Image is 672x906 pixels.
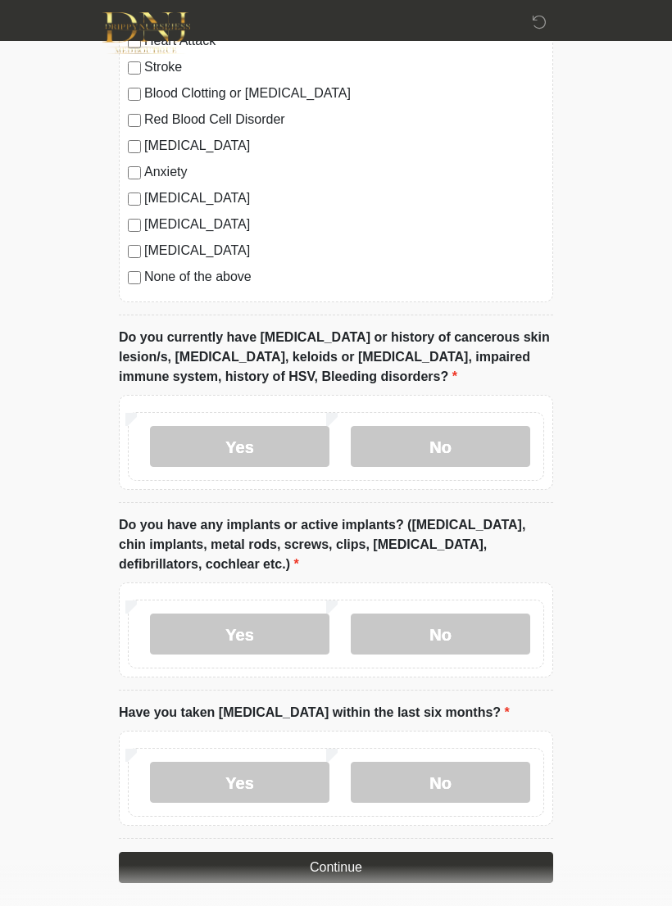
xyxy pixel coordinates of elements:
[102,12,190,54] img: DNJ Med Boutique Logo
[128,114,141,127] input: Red Blood Cell Disorder
[351,762,530,803] label: No
[351,614,530,655] label: No
[128,193,141,206] input: [MEDICAL_DATA]
[144,162,544,182] label: Anxiety
[119,703,510,723] label: Have you taken [MEDICAL_DATA] within the last six months?
[150,762,329,803] label: Yes
[144,57,544,77] label: Stroke
[144,267,544,287] label: None of the above
[144,241,544,260] label: [MEDICAL_DATA]
[144,84,544,103] label: Blood Clotting or [MEDICAL_DATA]
[119,852,553,883] button: Continue
[128,219,141,232] input: [MEDICAL_DATA]
[351,426,530,467] label: No
[128,166,141,179] input: Anxiety
[128,245,141,258] input: [MEDICAL_DATA]
[128,88,141,101] input: Blood Clotting or [MEDICAL_DATA]
[150,426,329,467] label: Yes
[128,271,141,284] input: None of the above
[119,515,553,574] label: Do you have any implants or active implants? ([MEDICAL_DATA], chin implants, metal rods, screws, ...
[144,110,544,129] label: Red Blood Cell Disorder
[144,188,544,208] label: [MEDICAL_DATA]
[128,61,141,75] input: Stroke
[128,140,141,153] input: [MEDICAL_DATA]
[144,136,544,156] label: [MEDICAL_DATA]
[119,328,553,387] label: Do you currently have [MEDICAL_DATA] or history of cancerous skin lesion/s, [MEDICAL_DATA], keloi...
[144,215,544,234] label: [MEDICAL_DATA]
[150,614,329,655] label: Yes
